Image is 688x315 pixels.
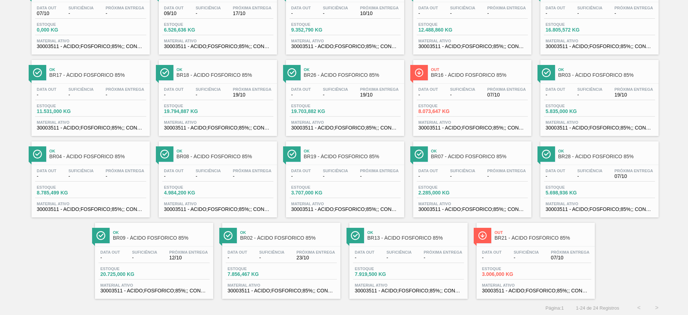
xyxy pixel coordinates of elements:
[217,217,344,299] a: ÍconeOkBR02 - ÁCIDO FOSFÓRICO 85%Data out-Suficiência-Próxima Entrega23/10Estoque7.856,467 KGMate...
[386,250,411,254] span: Suficiência
[96,231,105,240] img: Ícone
[132,250,157,254] span: Suficiência
[291,109,341,114] span: 19.703,882 KG
[291,6,311,10] span: Data out
[546,125,653,131] span: 30003511 - ACIDO;FOSFORICO;85%;; CONTAINER
[351,231,360,240] img: Ícone
[577,87,602,91] span: Suficiência
[106,174,144,179] span: -
[68,6,94,10] span: Suficiência
[546,104,596,108] span: Estoque
[494,230,591,235] span: Out
[153,55,281,136] a: ÍconeOkBR18 - ÁCIDO FOSFÓRICO 85%Data out-Suficiência-Próxima Entrega19/10Estoque19.794,887 KGMat...
[164,185,214,189] span: Estoque
[487,174,526,179] span: -
[419,207,526,212] span: 30003511 - ACIDO;FOSFORICO;85%;; CONTAINER
[164,39,272,43] span: Material ativo
[37,6,57,10] span: Data out
[228,283,335,287] span: Material ativo
[281,136,408,217] a: ÍconeOkBR19 - ÁCIDO FOSFÓRICO 85%Data out-Suficiência-Próxima Entrega-Estoque3.707,000 KGMaterial...
[169,255,208,260] span: 12/10
[367,230,464,235] span: Ok
[37,39,144,43] span: Material ativo
[233,169,272,173] span: Próxima Entrega
[546,6,565,10] span: Data out
[291,39,399,43] span: Material ativo
[419,125,526,131] span: 30003511 - ACIDO;FOSFORICO;85%;; CONTAINER
[355,283,462,287] span: Material ativo
[513,255,539,260] span: -
[558,67,655,72] span: Ok
[37,125,144,131] span: 30003511 - ACIDO;FOSFORICO;85%;; CONTAINER
[49,149,146,153] span: Ok
[49,154,146,159] span: BR04 - ÁCIDO FOSFÓRICO 85%
[26,55,153,136] a: ÍconeOkBR17 - ÁCIDO FOSFÓRICO 85%Data out-Suficiência-Próxima Entrega-Estoque11.531,000 KGMateria...
[160,150,169,159] img: Ícone
[450,169,475,173] span: Suficiência
[224,231,233,240] img: Ícone
[577,6,602,10] span: Suficiência
[546,87,565,91] span: Data out
[535,136,662,217] a: ÍconeOkBR28 - ÁCIDO FOSFÓRICO 85%Data out-Suficiência-Próxima Entrega07/10Estoque5.698,936 KGMate...
[360,174,399,179] span: -
[323,174,348,179] span: -
[482,267,532,271] span: Estoque
[37,202,144,206] span: Material ativo
[291,44,399,49] span: 30003511 - ACIDO;FOSFORICO;85%;; CONTAINER
[100,267,150,271] span: Estoque
[450,174,475,179] span: -
[164,6,184,10] span: Data out
[487,169,526,173] span: Próxima Entrega
[68,92,94,98] span: -
[196,92,221,98] span: -
[615,11,653,16] span: -
[160,68,169,77] img: Ícone
[68,11,94,16] span: -
[542,150,551,159] img: Ícone
[424,250,462,254] span: Próxima Entrega
[419,92,438,98] span: -
[37,27,87,33] span: 0,000 KG
[164,202,272,206] span: Material ativo
[450,87,475,91] span: Suficiência
[431,149,528,153] span: Ok
[291,169,311,173] span: Data out
[164,207,272,212] span: 30003511 - ACIDO;FOSFORICO;85%;; CONTAINER
[323,92,348,98] span: -
[37,109,87,114] span: 11.531,000 KG
[546,39,653,43] span: Material ativo
[291,27,341,33] span: 9.352,790 KG
[355,288,462,293] span: 30003511 - ACIDO;FOSFORICO;85%;; CONTAINER
[164,104,214,108] span: Estoque
[291,22,341,27] span: Estoque
[37,87,57,91] span: Data out
[37,169,57,173] span: Data out
[240,235,337,241] span: BR02 - ÁCIDO FOSFÓRICO 85%
[546,22,596,27] span: Estoque
[164,87,184,91] span: Data out
[37,120,144,124] span: Material ativo
[106,92,144,98] span: -
[431,67,528,72] span: Out
[100,250,120,254] span: Data out
[546,120,653,124] span: Material ativo
[355,272,405,277] span: 7.919,500 KG
[196,11,221,16] span: -
[164,11,184,16] span: 09/10
[68,169,94,173] span: Suficiência
[575,305,619,311] span: 1 - 24 de 24 Registros
[482,250,502,254] span: Data out
[546,109,596,114] span: 5.835,000 KG
[291,185,341,189] span: Estoque
[471,217,598,299] a: ÍconeOutBR21 - ÁCIDO FOSFÓRICO 85%Data out-Suficiência-Próxima Entrega07/10Estoque3.006,000 KGMat...
[68,174,94,179] span: -
[164,109,214,114] span: 19.794,887 KG
[33,150,42,159] img: Ícone
[419,6,438,10] span: Data out
[450,92,475,98] span: -
[240,230,337,235] span: Ok
[450,6,475,10] span: Suficiência
[482,272,532,277] span: 3.006,000 KG
[408,136,535,217] a: ÍconeOkBR07 - ÁCIDO FOSFÓRICO 85%Data out-Suficiência-Próxima Entrega-Estoque2.285,000 KGMaterial...
[551,255,589,260] span: 07/10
